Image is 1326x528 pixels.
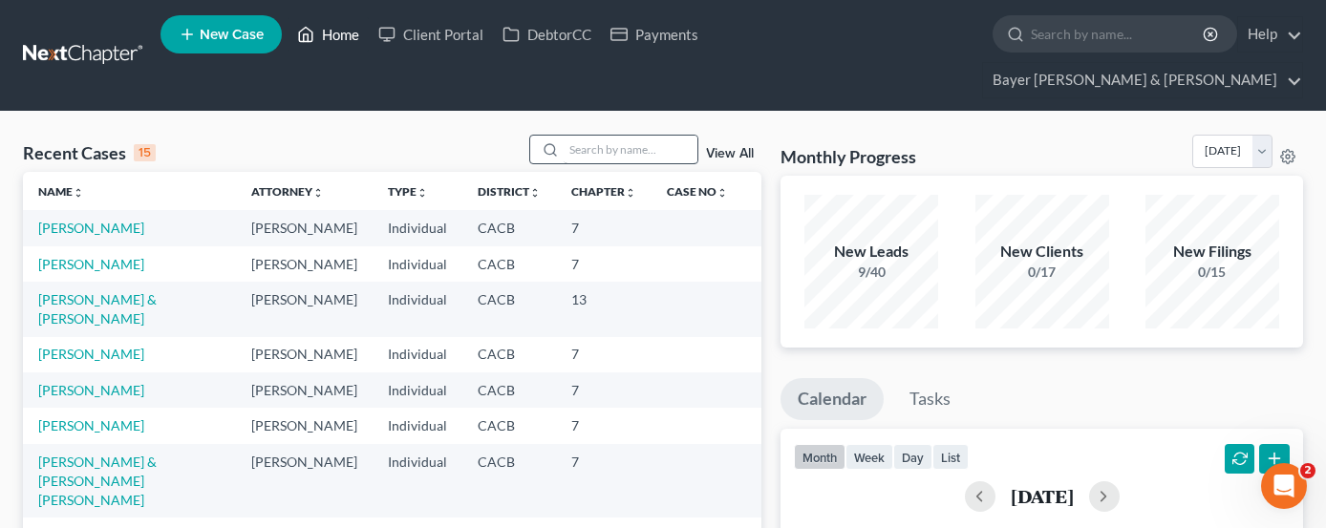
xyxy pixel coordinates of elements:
td: [PERSON_NAME] [236,372,373,408]
input: Search by name... [1031,16,1206,52]
td: [PERSON_NAME] [236,246,373,282]
i: unfold_more [312,187,324,199]
a: Help [1238,17,1302,52]
a: [PERSON_NAME] [38,256,144,272]
div: 0/17 [975,263,1109,282]
a: View All [706,147,754,160]
td: Individual [373,444,462,517]
td: 7 [556,408,652,443]
button: day [893,444,932,470]
td: CACB [462,210,556,245]
div: New Filings [1145,241,1279,263]
a: Typeunfold_more [388,184,428,199]
td: CACB [462,444,556,517]
a: DebtorCC [493,17,601,52]
i: unfold_more [625,187,636,199]
input: Search by name... [564,136,697,163]
h3: Monthly Progress [781,145,916,168]
td: [PERSON_NAME] [236,408,373,443]
button: month [794,444,845,470]
div: 0/15 [1145,263,1279,282]
a: Districtunfold_more [478,184,541,199]
td: 7 [556,210,652,245]
td: CACB [462,246,556,282]
a: Chapterunfold_more [571,184,636,199]
i: unfold_more [529,187,541,199]
span: 2 [1300,463,1315,478]
td: [PERSON_NAME] [236,337,373,372]
a: [PERSON_NAME] [38,382,144,398]
td: 7 [556,444,652,517]
td: CACB [462,372,556,408]
td: Individual [373,337,462,372]
a: [PERSON_NAME] [38,417,144,433]
td: Individual [373,246,462,282]
a: [PERSON_NAME] & [PERSON_NAME] [38,291,157,327]
i: unfold_more [716,187,728,199]
td: Individual [373,210,462,245]
td: 7 [556,372,652,408]
a: Calendar [781,378,884,420]
a: Home [288,17,369,52]
div: Recent Cases [23,141,156,164]
a: Nameunfold_more [38,184,84,199]
a: Payments [601,17,708,52]
td: CACB [462,408,556,443]
a: [PERSON_NAME] & [PERSON_NAME] [PERSON_NAME] [38,454,157,508]
a: Tasks [892,378,968,420]
button: week [845,444,893,470]
i: unfold_more [417,187,428,199]
td: CACB [462,282,556,336]
td: 13 [556,282,652,336]
div: 15 [134,144,156,161]
td: [PERSON_NAME] [236,444,373,517]
td: CACB [462,337,556,372]
a: Case Nounfold_more [667,184,728,199]
a: Bayer [PERSON_NAME] & [PERSON_NAME] [983,63,1302,97]
i: unfold_more [73,187,84,199]
button: list [932,444,969,470]
iframe: Intercom live chat [1261,463,1307,509]
a: [PERSON_NAME] [38,346,144,362]
a: Client Portal [369,17,493,52]
span: New Case [200,28,264,42]
td: Individual [373,282,462,336]
td: [PERSON_NAME] [236,210,373,245]
div: New Clients [975,241,1109,263]
td: 7 [556,246,652,282]
td: [PERSON_NAME] [236,282,373,336]
td: Individual [373,372,462,408]
div: New Leads [804,241,938,263]
h2: [DATE] [1011,486,1074,506]
td: Individual [373,408,462,443]
a: [PERSON_NAME] [38,220,144,236]
td: 7 [556,337,652,372]
a: Attorneyunfold_more [251,184,324,199]
div: 9/40 [804,263,938,282]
